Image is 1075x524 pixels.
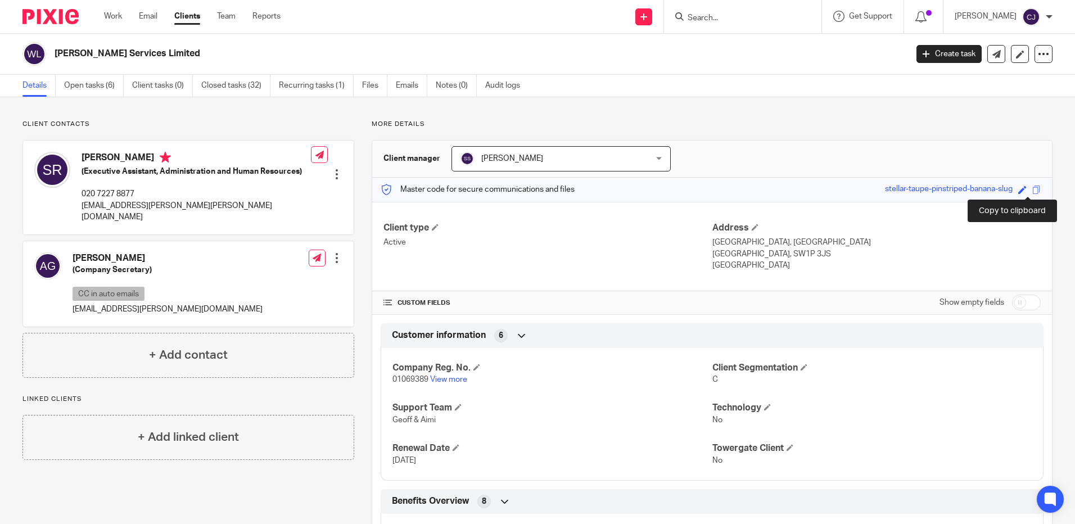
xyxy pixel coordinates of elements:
h4: + Add contact [149,346,228,364]
img: svg%3E [460,152,474,165]
h4: Client Segmentation [712,362,1032,374]
span: Get Support [849,12,892,20]
span: [DATE] [392,457,416,464]
input: Search [686,13,788,24]
a: Clients [174,11,200,22]
h2: [PERSON_NAME] Services Limited [55,48,730,60]
p: [EMAIL_ADDRESS][PERSON_NAME][PERSON_NAME][DOMAIN_NAME] [82,200,311,223]
p: [EMAIL_ADDRESS][PERSON_NAME][DOMAIN_NAME] [73,304,263,315]
p: Client contacts [22,120,354,129]
h4: CUSTOM FIELDS [383,299,712,308]
h3: Client manager [383,153,440,164]
a: Audit logs [485,75,529,97]
h5: (Executive Assistant, Administration and Human Resources) [82,166,311,177]
p: [PERSON_NAME] [955,11,1017,22]
a: Create task [916,45,982,63]
img: svg%3E [34,252,61,279]
span: Geoff & Aimi [392,416,436,424]
span: 01069389 [392,376,428,383]
a: Closed tasks (32) [201,75,270,97]
p: Active [383,237,712,248]
img: Pixie [22,9,79,24]
a: Email [139,11,157,22]
span: Benefits Overview [392,495,469,507]
img: svg%3E [34,152,70,188]
img: svg%3E [22,42,46,66]
h4: Client type [383,222,712,234]
p: More details [372,120,1053,129]
h4: Renewal Date [392,442,712,454]
h4: Support Team [392,402,712,414]
h4: Technology [712,402,1032,414]
h5: (Company Secretary) [73,264,263,275]
h4: + Add linked client [138,428,239,446]
h4: [PERSON_NAME] [82,152,311,166]
span: [PERSON_NAME] [481,155,543,162]
h4: Towergate Client [712,442,1032,454]
h4: Company Reg. No. [392,362,712,374]
label: Show empty fields [940,297,1004,308]
h4: Address [712,222,1041,234]
span: No [712,457,722,464]
span: 8 [482,496,486,507]
a: Client tasks (0) [132,75,193,97]
a: Team [217,11,236,22]
p: CC in auto emails [73,287,144,301]
a: Open tasks (6) [64,75,124,97]
a: Details [22,75,56,97]
span: C [712,376,718,383]
p: [GEOGRAPHIC_DATA], [GEOGRAPHIC_DATA] [712,237,1041,248]
a: Recurring tasks (1) [279,75,354,97]
a: Notes (0) [436,75,477,97]
span: 6 [499,330,503,341]
a: Emails [396,75,427,97]
a: Reports [252,11,281,22]
a: View more [430,376,467,383]
i: Primary [160,152,171,163]
a: Files [362,75,387,97]
p: Master code for secure communications and files [381,184,575,195]
p: [GEOGRAPHIC_DATA] [712,260,1041,271]
span: No [712,416,722,424]
p: [GEOGRAPHIC_DATA], SW1P 3JS [712,249,1041,260]
a: Work [104,11,122,22]
p: Linked clients [22,395,354,404]
p: 020 7227 8877 [82,188,311,200]
div: stellar-taupe-pinstriped-banana-slug [885,183,1013,196]
img: svg%3E [1022,8,1040,26]
span: Customer information [392,329,486,341]
h4: [PERSON_NAME] [73,252,263,264]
